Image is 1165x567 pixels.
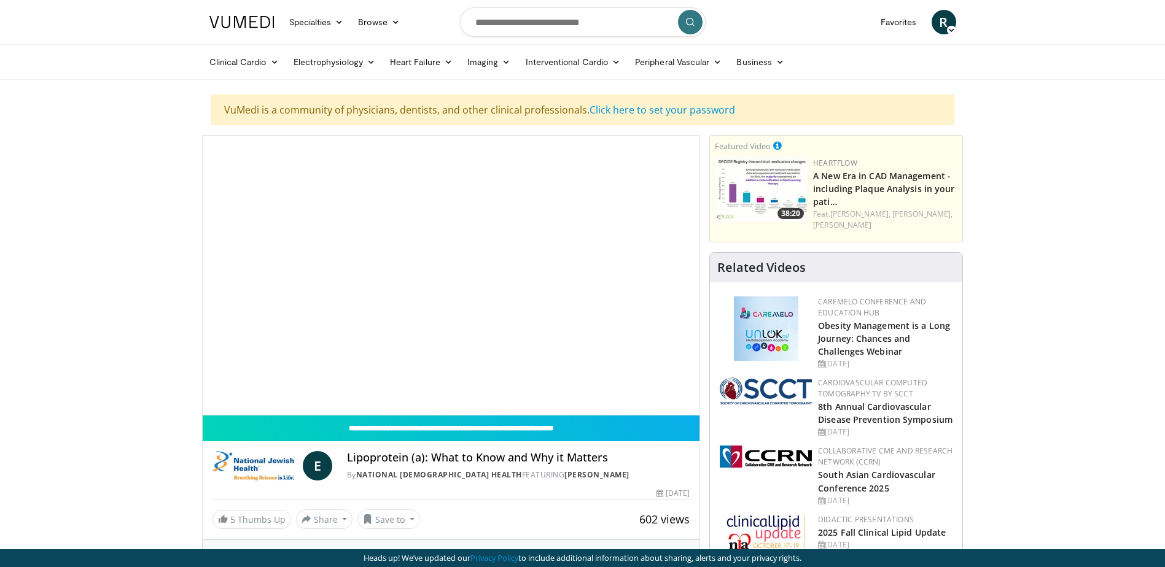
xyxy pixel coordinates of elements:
div: [DATE] [818,426,953,438]
a: Interventional Cardio [518,50,628,74]
img: 738d0e2d-290f-4d89-8861-908fb8b721dc.150x105_q85_crop-smart_upscale.jpg [715,158,807,222]
a: E [303,451,332,480]
a: South Asian Cardiovascular Conference 2025 [818,469,935,493]
div: [DATE] [818,495,953,506]
h4: Related Videos [717,260,806,275]
button: Save to [357,509,420,529]
a: Business [729,50,792,74]
div: Didactic Presentations [818,514,953,525]
h4: Lipoprotein (a): What to Know and Why it Matters [347,451,690,465]
video-js: Video Player [203,136,700,415]
a: Specialties [282,10,351,34]
a: 38:20 [715,158,807,222]
input: Search topics, interventions [460,7,706,37]
img: a04ee3ba-8487-4636-b0fb-5e8d268f3737.png.150x105_q85_autocrop_double_scale_upscale_version-0.2.png [720,445,812,468]
a: Electrophysiology [286,50,383,74]
span: 602 views [639,512,690,526]
a: [PERSON_NAME], [830,209,890,219]
div: [DATE] [818,539,953,550]
img: 45df64a9-a6de-482c-8a90-ada250f7980c.png.150x105_q85_autocrop_double_scale_upscale_version-0.2.jpg [734,296,798,361]
a: Clinical Cardio [202,50,286,74]
a: Peripheral Vascular [628,50,729,74]
img: 51a70120-4f25-49cc-93a4-67582377e75f.png.150x105_q85_autocrop_double_scale_upscale_version-0.2.png [720,377,812,404]
div: By FEATURING [347,469,690,480]
div: [DATE] [657,488,690,499]
a: [PERSON_NAME] [813,220,871,230]
a: Privacy Policy [470,552,518,563]
a: Heart Failure [383,50,460,74]
a: Heartflow [813,158,857,168]
a: [PERSON_NAME] [564,469,629,480]
div: Feat. [813,209,957,231]
button: Share [296,509,353,529]
div: VuMedi is a community of physicians, dentists, and other clinical professionals. [211,94,954,125]
a: Obesity Management is a Long Journey: Chances and Challenges Webinar [818,320,950,357]
a: Browse [351,10,407,34]
small: Featured Video [715,141,771,152]
a: [PERSON_NAME], [892,209,953,219]
a: Collaborative CME and Research Network (CCRN) [818,445,953,467]
a: National [DEMOGRAPHIC_DATA] Health [356,469,522,480]
a: Click here to set your password [590,103,735,117]
span: 38:20 [777,208,804,219]
a: CaReMeLO Conference and Education Hub [818,296,926,318]
a: 2025 Fall Clinical Lipid Update [818,526,946,538]
a: 5 Thumbs Up [212,510,291,529]
a: Imaging [460,50,518,74]
span: 5 [230,514,235,525]
div: [DATE] [818,358,953,369]
img: National Jewish Health [212,451,298,480]
a: Favorites [873,10,924,34]
a: Cardiovascular Computed Tomography TV by SCCT [818,377,927,399]
a: A New Era in CAD Management - including Plaque Analysis in your pati… [813,170,954,207]
a: 8th Annual Cardiovascular Disease Prevention Symposium [818,401,953,425]
img: VuMedi Logo [209,16,275,28]
a: R [932,10,956,34]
